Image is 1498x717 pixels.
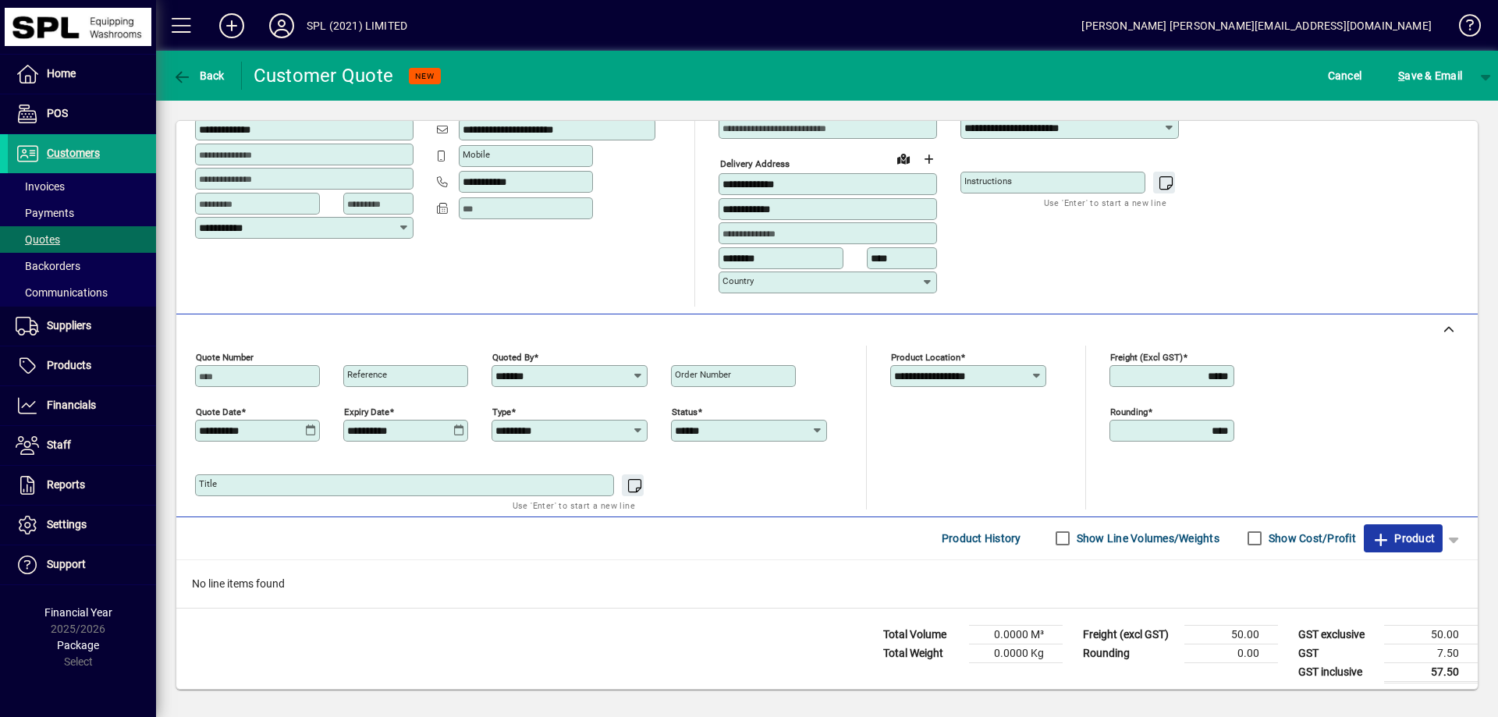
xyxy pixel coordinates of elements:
[8,545,156,584] a: Support
[8,346,156,385] a: Products
[942,526,1021,551] span: Product History
[8,253,156,279] a: Backorders
[47,399,96,411] span: Financials
[8,55,156,94] a: Home
[8,200,156,226] a: Payments
[891,351,960,362] mat-label: Product location
[492,406,511,417] mat-label: Type
[1328,63,1362,88] span: Cancel
[1074,531,1219,546] label: Show Line Volumes/Weights
[1398,63,1462,88] span: ave & Email
[47,478,85,491] span: Reports
[47,319,91,332] span: Suppliers
[169,62,229,90] button: Back
[1075,625,1184,644] td: Freight (excl GST)
[513,496,635,514] mat-hint: Use 'Enter' to start a new line
[16,260,80,272] span: Backorders
[47,67,76,80] span: Home
[916,147,941,172] button: Choose address
[891,146,916,171] a: View on map
[47,147,100,159] span: Customers
[1265,531,1356,546] label: Show Cost/Profit
[307,13,407,38] div: SPL (2021) LIMITED
[492,351,534,362] mat-label: Quoted by
[1184,625,1278,644] td: 50.00
[1398,69,1404,82] span: S
[207,12,257,40] button: Add
[1110,351,1183,362] mat-label: Freight (excl GST)
[16,180,65,193] span: Invoices
[675,369,731,380] mat-label: Order number
[1110,406,1148,417] mat-label: Rounding
[1372,526,1435,551] span: Product
[8,426,156,465] a: Staff
[8,307,156,346] a: Suppliers
[196,351,254,362] mat-label: Quote number
[1324,62,1366,90] button: Cancel
[8,466,156,505] a: Reports
[1290,625,1384,644] td: GST exclusive
[47,107,68,119] span: POS
[16,286,108,299] span: Communications
[47,438,71,451] span: Staff
[8,279,156,306] a: Communications
[415,71,435,81] span: NEW
[672,406,698,417] mat-label: Status
[8,226,156,253] a: Quotes
[964,176,1012,186] mat-label: Instructions
[969,644,1063,662] td: 0.0000 Kg
[16,233,60,246] span: Quotes
[172,69,225,82] span: Back
[254,63,394,88] div: Customer Quote
[1447,3,1478,54] a: Knowledge Base
[8,386,156,425] a: Financials
[8,506,156,545] a: Settings
[875,644,969,662] td: Total Weight
[47,359,91,371] span: Products
[463,149,490,160] mat-label: Mobile
[722,275,754,286] mat-label: Country
[1390,62,1470,90] button: Save & Email
[935,524,1028,552] button: Product History
[16,207,74,219] span: Payments
[196,406,241,417] mat-label: Quote date
[1290,662,1384,682] td: GST inclusive
[1384,662,1478,682] td: 57.50
[875,625,969,644] td: Total Volume
[8,94,156,133] a: POS
[1364,524,1443,552] button: Product
[156,62,242,90] app-page-header-button: Back
[47,558,86,570] span: Support
[8,173,156,200] a: Invoices
[57,639,99,651] span: Package
[176,560,1478,608] div: No line items found
[1290,644,1384,662] td: GST
[47,518,87,531] span: Settings
[44,606,112,619] span: Financial Year
[199,478,217,489] mat-label: Title
[1044,193,1166,211] mat-hint: Use 'Enter' to start a new line
[257,12,307,40] button: Profile
[344,406,389,417] mat-label: Expiry date
[1384,625,1478,644] td: 50.00
[1075,644,1184,662] td: Rounding
[1184,644,1278,662] td: 0.00
[347,369,387,380] mat-label: Reference
[1384,644,1478,662] td: 7.50
[969,625,1063,644] td: 0.0000 M³
[1081,13,1432,38] div: [PERSON_NAME] [PERSON_NAME][EMAIL_ADDRESS][DOMAIN_NAME]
